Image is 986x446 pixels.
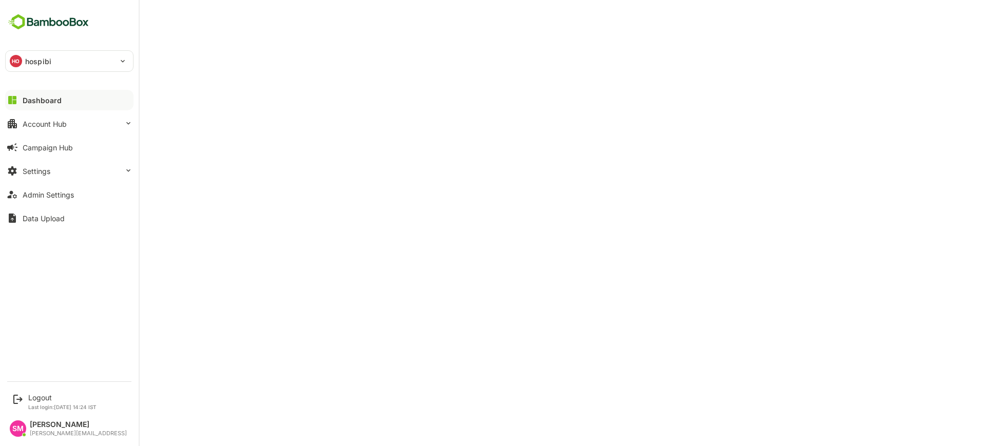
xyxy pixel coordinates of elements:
button: Campaign Hub [5,137,134,158]
div: Data Upload [23,214,65,223]
p: hospibi [25,56,51,67]
div: Settings [23,167,50,176]
div: HOhospibi [6,51,133,71]
button: Account Hub [5,113,134,134]
div: [PERSON_NAME] [30,420,127,429]
div: Dashboard [23,96,62,105]
img: BambooboxFullLogoMark.5f36c76dfaba33ec1ec1367b70bb1252.svg [5,12,92,32]
button: Settings [5,161,134,181]
p: Last login: [DATE] 14:24 IST [28,404,97,410]
button: Data Upload [5,208,134,228]
button: Dashboard [5,90,134,110]
button: Admin Settings [5,184,134,205]
div: HO [10,55,22,67]
div: Campaign Hub [23,143,73,152]
div: [PERSON_NAME][EMAIL_ADDRESS] [30,430,127,437]
div: SM [10,420,26,437]
div: Admin Settings [23,190,74,199]
div: Logout [28,393,97,402]
div: Account Hub [23,120,67,128]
